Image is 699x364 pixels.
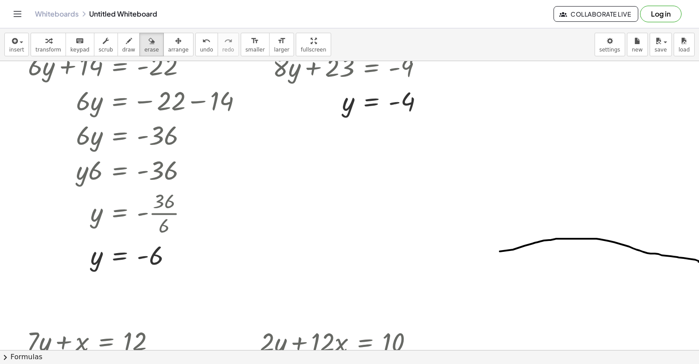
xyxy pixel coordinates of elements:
[202,36,211,46] i: undo
[118,33,140,56] button: draw
[144,47,159,53] span: erase
[277,36,286,46] i: format_size
[200,47,213,53] span: undo
[678,47,690,53] span: load
[4,33,29,56] button: insert
[35,47,61,53] span: transform
[674,33,695,56] button: load
[35,10,79,18] a: Whiteboards
[296,33,331,56] button: fullscreen
[99,47,113,53] span: scrub
[595,33,625,56] button: settings
[66,33,94,56] button: keyboardkeypad
[139,33,163,56] button: erase
[251,36,259,46] i: format_size
[163,33,194,56] button: arrange
[554,6,638,22] button: Collaborate Live
[269,33,294,56] button: format_sizelarger
[218,33,239,56] button: redoredo
[650,33,672,56] button: save
[70,47,90,53] span: keypad
[168,47,189,53] span: arrange
[241,33,270,56] button: format_sizesmaller
[76,36,84,46] i: keyboard
[654,47,667,53] span: save
[246,47,265,53] span: smaller
[274,47,289,53] span: larger
[627,33,648,56] button: new
[301,47,326,53] span: fullscreen
[122,47,135,53] span: draw
[10,7,24,21] button: Toggle navigation
[31,33,66,56] button: transform
[94,33,118,56] button: scrub
[632,47,643,53] span: new
[222,47,234,53] span: redo
[195,33,218,56] button: undoundo
[599,47,620,53] span: settings
[640,6,682,22] button: Log in
[9,47,24,53] span: insert
[561,10,631,18] span: Collaborate Live
[224,36,232,46] i: redo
